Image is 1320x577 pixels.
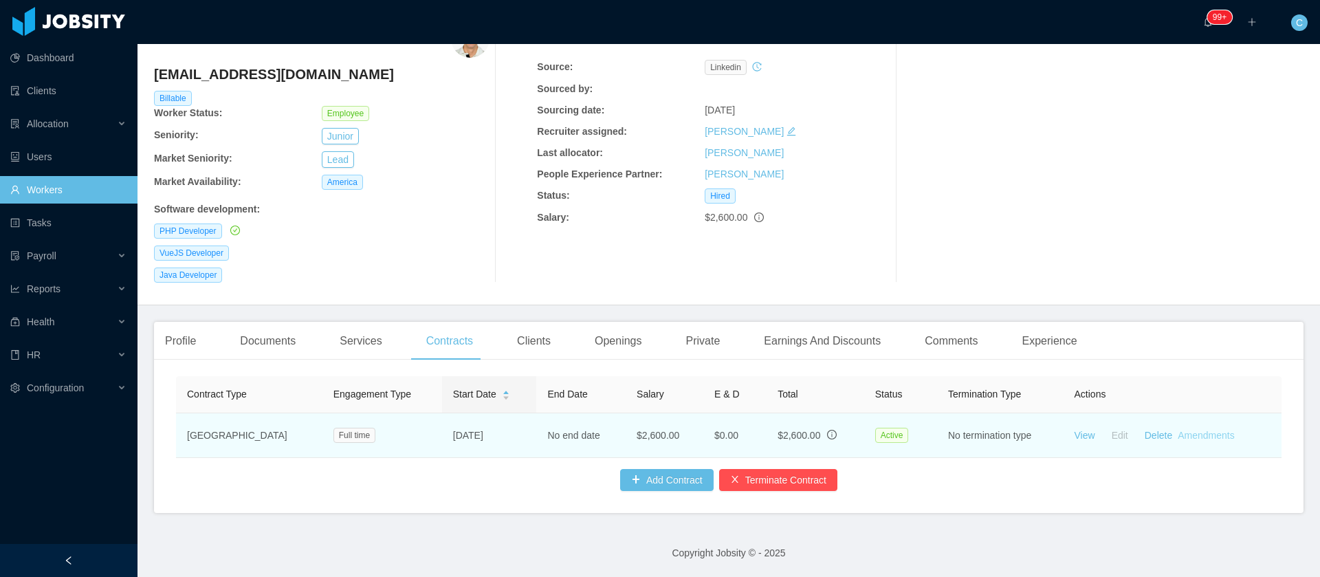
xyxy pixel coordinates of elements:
b: People Experience Partner: [537,168,662,179]
span: Java Developer [154,268,222,283]
span: Full time [333,428,375,443]
span: Employee [322,106,369,121]
span: $0.00 [714,430,738,441]
h4: [EMAIL_ADDRESS][DOMAIN_NAME] [154,65,489,84]
button: Edit [1095,424,1139,446]
button: icon: plusAdd Contract [620,469,714,491]
span: Configuration [27,382,84,393]
a: icon: robotUsers [10,143,126,171]
span: Health [27,316,54,327]
i: icon: line-chart [10,284,20,294]
span: America [322,175,363,190]
b: Worker Status: [154,107,222,118]
a: [PERSON_NAME] [705,168,784,179]
i: icon: solution [10,119,20,129]
button: Junior [322,128,359,144]
a: icon: check-circle [228,225,240,236]
b: Last allocator: [537,147,603,158]
i: icon: check-circle [230,226,240,235]
span: Billable [154,91,192,106]
a: Amendments [1178,430,1234,441]
a: icon: profileTasks [10,209,126,237]
span: End Date [547,389,587,400]
i: icon: medicine-box [10,317,20,327]
i: icon: setting [10,383,20,393]
i: icon: book [10,350,20,360]
span: Allocation [27,118,69,129]
span: Start Date [453,387,496,402]
i: icon: bell [1203,17,1213,27]
b: Recruiter assigned: [537,126,627,137]
div: Openings [584,322,653,360]
a: [PERSON_NAME] [705,126,784,137]
i: icon: plus [1247,17,1257,27]
span: Contract Type [187,389,247,400]
b: Sourcing date: [537,105,604,116]
span: HR [27,349,41,360]
b: Status: [537,190,569,201]
span: VueJS Developer [154,246,229,261]
span: PHP Developer [154,224,222,239]
span: E & D [714,389,740,400]
td: [GEOGRAPHIC_DATA] [176,413,322,458]
span: C [1296,14,1303,31]
span: info-circle [827,430,837,439]
b: Seniority: [154,129,199,140]
span: [DATE] [705,105,735,116]
b: Source: [537,61,573,72]
span: Termination Type [948,389,1021,400]
span: $2,600.00 [637,430,679,441]
b: Sourced by: [537,83,593,94]
a: icon: auditClients [10,77,126,105]
div: Clients [506,322,562,360]
a: Delete [1145,430,1172,441]
span: Reports [27,283,60,294]
div: Experience [1011,322,1088,360]
span: $2,600.00 [778,430,820,441]
a: [PERSON_NAME] [705,147,784,158]
span: Actions [1075,389,1106,400]
div: Contracts [415,322,484,360]
td: No end date [536,413,626,458]
span: info-circle [754,213,764,222]
b: Salary: [537,212,569,223]
span: Hired [705,188,736,204]
span: Total [778,389,798,400]
span: Active [875,428,909,443]
div: Private [675,322,731,360]
a: icon: userWorkers [10,176,126,204]
div: Profile [154,322,207,360]
span: $2,600.00 [705,212,747,223]
div: Services [329,322,393,360]
span: Engagement Type [333,389,411,400]
div: Earnings And Discounts [753,322,892,360]
b: Market Availability: [154,176,241,187]
i: icon: file-protect [10,251,20,261]
footer: Copyright Jobsity © - 2025 [137,530,1320,577]
button: Lead [322,151,354,168]
div: Comments [914,322,989,360]
span: Payroll [27,250,56,261]
span: linkedin [705,60,747,75]
div: Documents [229,322,307,360]
i: icon: caret-up [502,389,509,393]
i: icon: edit [786,127,796,136]
b: Market Seniority: [154,153,232,164]
a: View [1075,430,1095,441]
i: icon: caret-down [502,394,509,398]
button: icon: closeTerminate Contract [719,469,837,491]
b: Software development : [154,204,260,215]
span: Status [875,389,903,400]
i: icon: history [752,62,762,72]
td: [DATE] [442,413,537,458]
a: icon: pie-chartDashboard [10,44,126,72]
span: Salary [637,389,664,400]
div: Sort [502,389,510,398]
td: No termination type [937,413,1064,458]
sup: 207 [1207,10,1232,24]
